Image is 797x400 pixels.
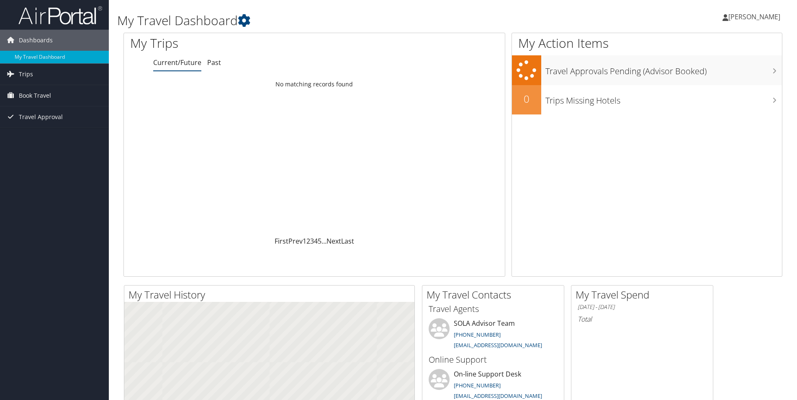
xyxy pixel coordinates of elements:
a: Travel Approvals Pending (Advisor Booked) [512,55,782,85]
span: … [321,236,327,246]
a: [PHONE_NUMBER] [454,382,501,389]
li: SOLA Advisor Team [424,318,562,353]
h2: My Travel Contacts [427,288,564,302]
a: Past [207,58,221,67]
h3: Travel Agents [429,303,558,315]
a: Next [327,236,341,246]
a: 2 [306,236,310,246]
td: No matching records found [124,77,505,92]
a: [PERSON_NAME] [722,4,789,29]
a: 5 [318,236,321,246]
h1: My Action Items [512,34,782,52]
span: Book Travel [19,85,51,106]
h1: My Trips [130,34,340,52]
a: 4 [314,236,318,246]
a: 0Trips Missing Hotels [512,85,782,114]
h1: My Travel Dashboard [117,12,565,29]
span: Dashboards [19,30,53,51]
a: Prev [288,236,303,246]
h6: Total [578,314,707,324]
span: Trips [19,64,33,85]
a: Current/Future [153,58,201,67]
h3: Online Support [429,354,558,366]
h2: My Travel Spend [576,288,713,302]
h3: Travel Approvals Pending (Advisor Booked) [545,61,782,77]
a: [EMAIL_ADDRESS][DOMAIN_NAME] [454,341,542,349]
h2: My Travel History [129,288,414,302]
img: airportal-logo.png [18,5,102,25]
h6: [DATE] - [DATE] [578,303,707,311]
a: [EMAIL_ADDRESS][DOMAIN_NAME] [454,392,542,400]
a: 1 [303,236,306,246]
a: Last [341,236,354,246]
h3: Trips Missing Hotels [545,91,782,106]
h2: 0 [512,92,541,106]
a: [PHONE_NUMBER] [454,331,501,338]
span: [PERSON_NAME] [728,12,780,21]
a: First [275,236,288,246]
span: Travel Approval [19,106,63,127]
a: 3 [310,236,314,246]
